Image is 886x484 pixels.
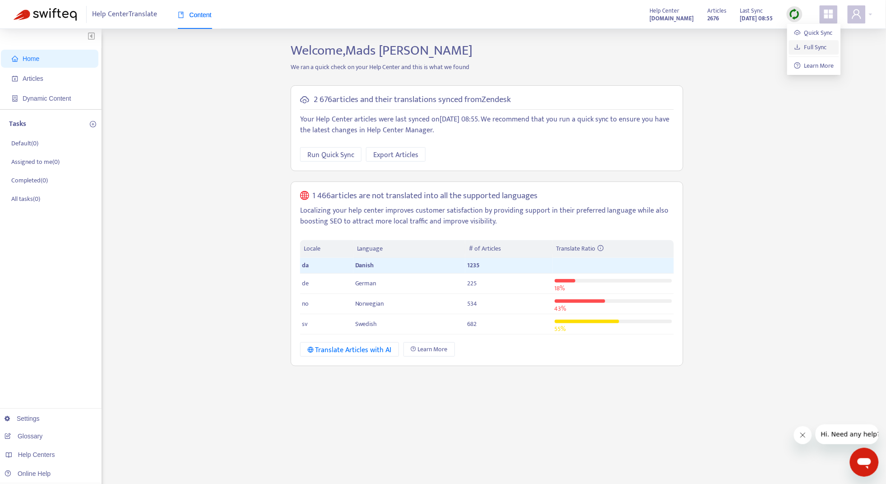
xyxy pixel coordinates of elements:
[851,9,862,19] span: user
[794,60,834,71] a: question-circleLearn More
[11,139,38,148] p: Default ( 0 )
[467,278,477,289] span: 225
[740,14,773,23] strong: [DATE] 08:55
[355,278,376,289] span: German
[5,433,42,440] a: Glossary
[708,6,727,16] span: Articles
[740,6,763,16] span: Last Sync
[9,119,26,130] p: Tasks
[555,324,566,334] span: 55 %
[18,451,55,458] span: Help Centers
[302,319,307,329] span: sv
[300,191,309,201] span: global
[300,240,353,258] th: Locale
[291,39,473,62] span: Welcome, Mads [PERSON_NAME]
[11,176,48,185] p: Completed ( 0 )
[850,448,879,477] iframe: Knapp för att öppna meddelandefönstret
[355,319,377,329] span: Swedish
[467,260,479,270] span: 1235
[794,426,812,444] iframe: Stäng meddelande
[12,56,18,62] span: home
[555,283,565,293] span: 18 %
[178,12,184,18] span: book
[12,95,18,102] span: container
[823,9,834,19] span: appstore
[313,191,538,201] h5: 1 466 articles are not translated into all the supported languages
[789,9,800,20] img: sync.dc5367851b00ba804db3.png
[557,244,670,254] div: Translate Ratio
[300,114,674,136] p: Your Help Center articles were last synced on [DATE] 08:55 . We recommend that you run a quick sy...
[816,424,879,444] iframe: Meddelande från företag
[404,342,455,357] a: Learn More
[12,75,18,82] span: account-book
[307,344,392,356] div: Translate Articles with AI
[794,28,833,38] a: Quick Sync
[355,298,384,309] span: Norwegian
[23,55,39,62] span: Home
[93,6,158,23] span: Help Center Translate
[302,260,309,270] span: da
[467,298,477,309] span: 534
[5,6,65,14] span: Hi. Need any help?
[302,298,309,309] span: no
[373,149,418,161] span: Export Articles
[794,42,827,52] a: Full Sync
[300,95,309,104] span: cloud-sync
[300,342,399,357] button: Translate Articles with AI
[465,240,552,258] th: # of Articles
[14,8,77,21] img: Swifteq
[178,11,212,19] span: Content
[300,205,674,227] p: Localizing your help center improves customer satisfaction by providing support in their preferre...
[11,157,60,167] p: Assigned to me ( 0 )
[90,121,96,127] span: plus-circle
[555,303,566,314] span: 43 %
[23,95,71,102] span: Dynamic Content
[418,344,448,354] span: Learn More
[11,194,40,204] p: All tasks ( 0 )
[314,95,511,105] h5: 2 676 articles and their translations synced from Zendesk
[708,14,719,23] strong: 2676
[467,319,477,329] span: 682
[650,6,680,16] span: Help Center
[355,260,374,270] span: Danish
[23,75,43,82] span: Articles
[5,415,40,422] a: Settings
[650,14,694,23] strong: [DOMAIN_NAME]
[353,240,465,258] th: Language
[5,470,51,477] a: Online Help
[302,278,309,289] span: de
[307,149,354,161] span: Run Quick Sync
[650,13,694,23] a: [DOMAIN_NAME]
[366,147,426,162] button: Export Articles
[284,62,690,72] p: We ran a quick check on your Help Center and this is what we found
[300,147,362,162] button: Run Quick Sync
